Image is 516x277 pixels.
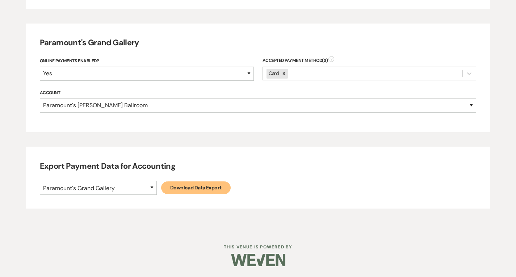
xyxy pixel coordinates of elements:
[40,161,477,172] h4: Export Payment Data for Accounting
[40,57,254,65] label: Online Payments Enabled?
[328,56,334,62] span: ?
[161,181,231,194] a: Download Data Export
[263,57,477,64] div: Accepted Payment Method(s)
[231,247,285,273] img: Weven Logo
[267,69,280,78] div: Card
[40,89,477,97] label: Account
[40,37,477,49] h4: Paramount's Grand Gallery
